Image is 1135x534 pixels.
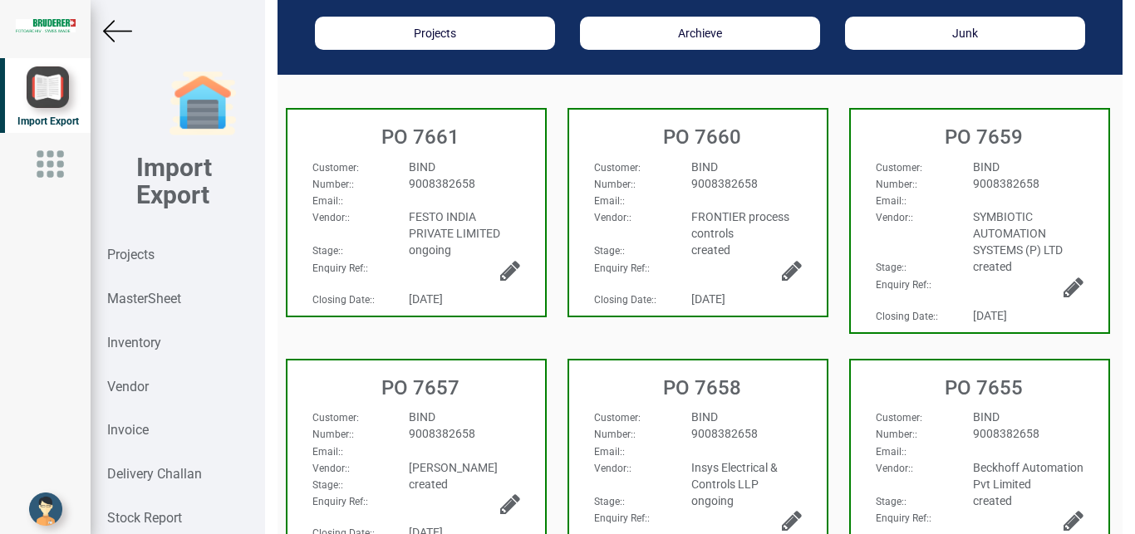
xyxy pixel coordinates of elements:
span: : [876,412,922,424]
strong: Customer [876,162,920,174]
span: FRONTIER process controls [691,210,789,240]
strong: Enquiry Ref: [312,262,366,274]
strong: Closing Date: [876,311,936,322]
span: : [594,179,636,190]
strong: Enquiry Ref: [312,496,366,507]
span: 9008382658 [691,177,758,190]
span: : [876,512,931,524]
span: : [876,446,907,458]
strong: Email: [312,446,341,458]
span: : [594,429,636,440]
strong: Email: [312,195,341,207]
span: ongoing [691,494,734,507]
span: : [876,212,913,223]
strong: Vendor: [594,463,629,474]
img: garage-closed.png [170,71,236,137]
span: : [876,262,907,273]
span: : [312,262,368,274]
span: BIND [973,160,1000,174]
h3: PO 7659 [859,126,1108,148]
span: : [312,429,354,440]
strong: Customer [594,412,638,424]
span: BIND [409,410,435,424]
span: : [876,179,917,190]
button: Archieve [580,17,820,50]
strong: Invoice [107,422,149,438]
span: SYMBIOTIC AUTOMATION SYSTEMS (P) LTD [973,210,1063,257]
span: 9008382658 [973,177,1039,190]
span: : [594,162,641,174]
span: : [876,429,917,440]
strong: Number: [312,429,351,440]
strong: Enquiry Ref: [594,262,647,274]
strong: Email: [594,446,622,458]
strong: Number: [876,179,915,190]
b: Import Export [136,153,212,209]
strong: Vendor: [312,463,347,474]
span: : [312,195,343,207]
span: 9008382658 [691,427,758,440]
span: : [312,496,368,507]
span: : [594,512,650,524]
strong: Stage: [312,479,341,491]
span: 9008382658 [973,427,1039,440]
span: : [876,162,922,174]
strong: Customer [312,412,356,424]
button: Projects [315,17,555,50]
span: Import Export [17,115,79,127]
span: Beckhoff Automation Pvt Limited [973,461,1083,491]
span: : [876,496,907,507]
h3: PO 7660 [577,126,827,148]
span: : [594,446,625,458]
strong: Closing Date: [312,294,372,306]
strong: Vendor [107,379,149,394]
strong: Customer [594,162,638,174]
span: : [312,294,375,306]
h3: PO 7661 [296,126,545,148]
span: BIND [409,160,435,174]
span: 9008382658 [409,427,475,440]
span: 9008382658 [409,177,475,190]
strong: Stock Report [107,510,182,526]
span: created [409,478,448,491]
span: [PERSON_NAME] [409,461,498,474]
strong: MasterSheet [107,291,181,306]
span: : [312,245,343,257]
span: : [594,463,631,474]
strong: Customer [312,162,356,174]
strong: Vendor: [876,463,911,474]
h3: PO 7657 [296,377,545,399]
strong: Delivery Challan [107,466,202,482]
span: : [312,179,354,190]
span: created [973,494,1012,507]
span: : [594,496,625,507]
strong: Number: [594,179,633,190]
span: : [876,463,913,474]
h3: PO 7655 [859,377,1108,399]
span: created [973,260,1012,273]
strong: Enquiry Ref: [876,512,929,524]
span: [DATE] [973,309,1007,322]
span: : [312,412,359,424]
span: [DATE] [409,292,443,306]
strong: Vendor: [312,212,347,223]
strong: Stage: [312,245,341,257]
span: : [312,446,343,458]
span: : [312,212,350,223]
span: : [876,311,938,322]
span: : [312,463,350,474]
strong: Projects [107,247,155,262]
button: Junk [845,17,1085,50]
span: : [876,195,907,207]
span: : [594,294,656,306]
span: [DATE] [691,292,725,306]
strong: Number: [594,429,633,440]
span: : [312,479,343,491]
strong: Stage: [594,245,622,257]
strong: Vendor: [876,212,911,223]
span: : [594,262,650,274]
strong: Email: [876,195,904,207]
span: : [594,212,631,223]
h3: PO 7658 [577,377,827,399]
strong: Stage: [876,262,904,273]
